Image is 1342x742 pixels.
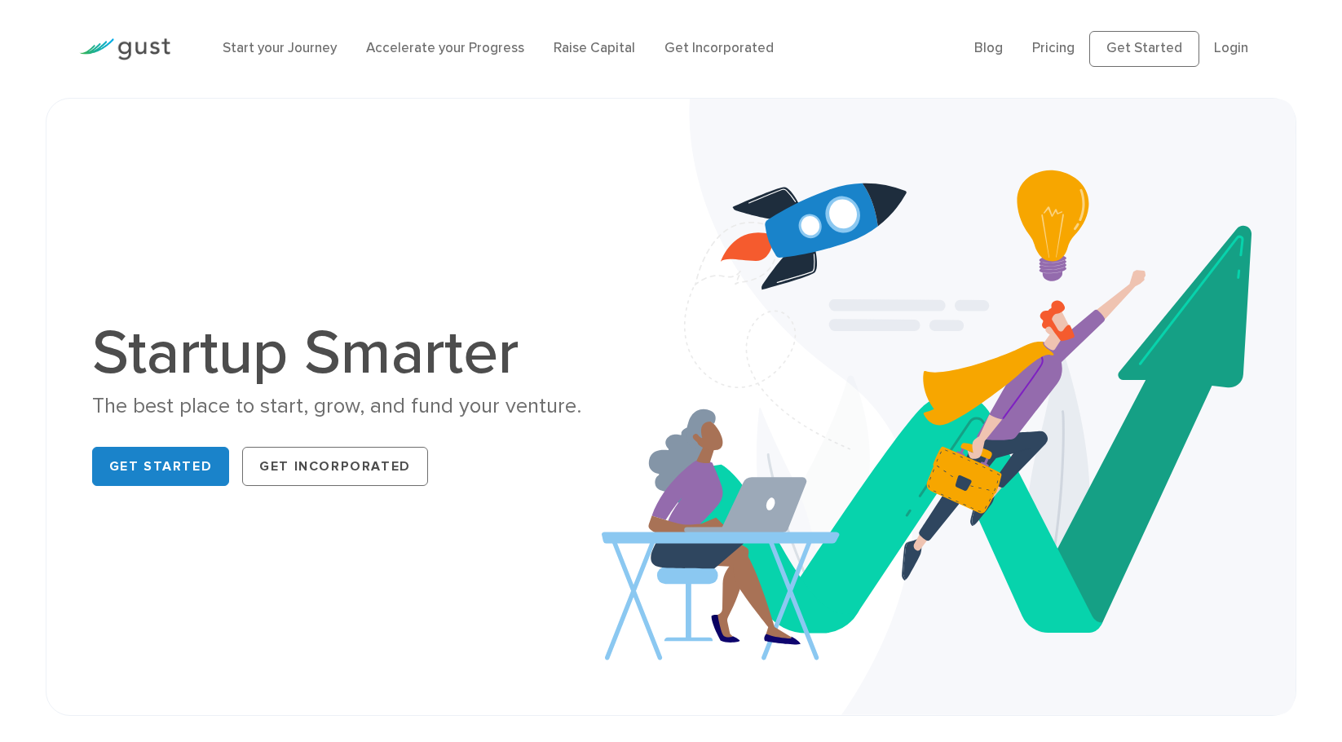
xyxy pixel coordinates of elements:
a: Get Incorporated [242,447,428,486]
a: Raise Capital [554,40,635,56]
a: Blog [974,40,1003,56]
a: Pricing [1032,40,1075,56]
img: Startup Smarter Hero [602,99,1296,715]
div: The best place to start, grow, and fund your venture. [92,392,655,421]
a: Get Started [92,447,230,486]
a: Start your Journey [223,40,337,56]
a: Accelerate your Progress [366,40,524,56]
a: Get Incorporated [664,40,774,56]
a: Get Started [1089,31,1199,67]
img: Gust Logo [79,38,170,60]
a: Login [1214,40,1248,56]
h1: Startup Smarter [92,322,655,384]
